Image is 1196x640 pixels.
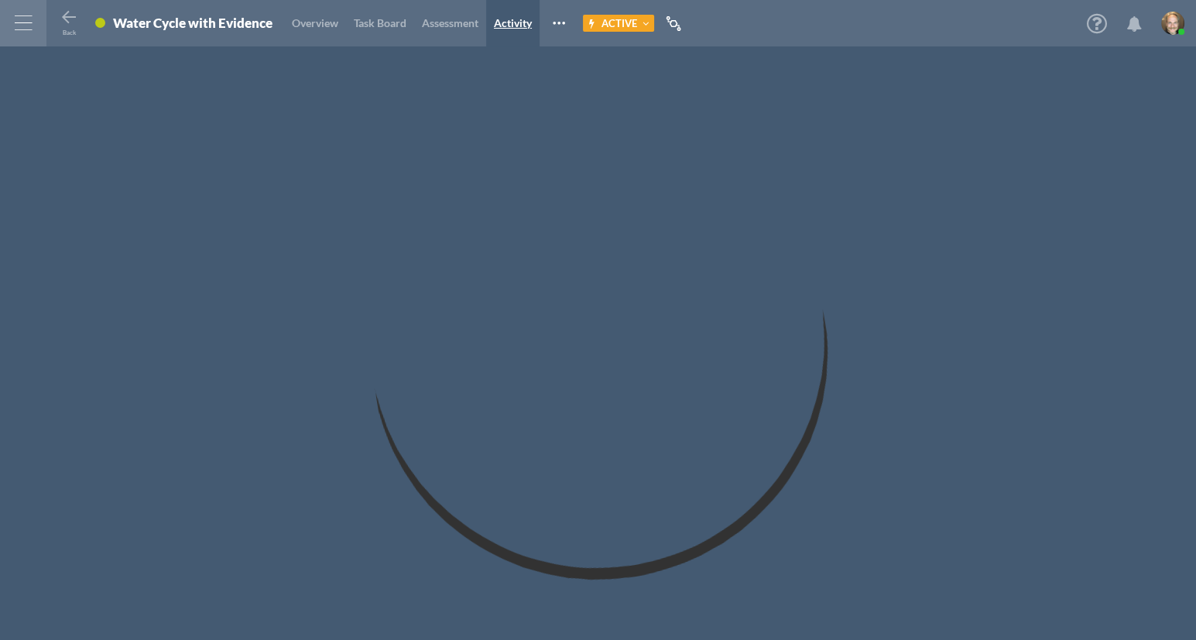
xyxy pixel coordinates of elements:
[314,62,882,631] img: Loading...
[292,16,338,29] span: Overview
[63,29,76,36] span: Back
[113,15,272,31] div: Water Cycle with Evidence
[422,16,478,29] span: Assessment
[354,16,406,29] span: Task Board
[60,9,78,34] button: Back
[601,17,637,29] span: Active
[583,15,654,32] button: Active
[113,15,272,36] div: Water Cycle with Evidence
[494,16,532,29] span: Activity
[1161,12,1184,35] img: image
